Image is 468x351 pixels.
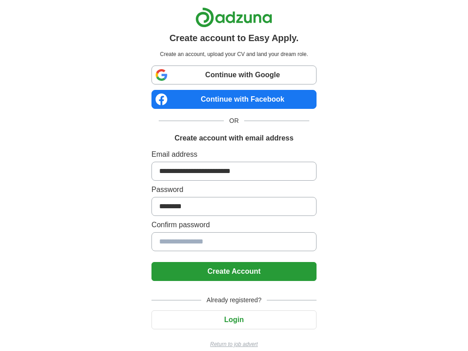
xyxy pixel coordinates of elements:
p: Create an account, upload your CV and land your dream role. [153,50,315,58]
a: Login [151,316,317,323]
img: Adzuna logo [195,7,272,28]
a: Continue with Google [151,66,317,84]
span: Already registered? [201,295,267,305]
h1: Create account with email address [175,133,293,144]
span: OR [224,116,244,126]
label: Confirm password [151,220,317,230]
h1: Create account to Easy Apply. [170,31,299,45]
label: Password [151,184,317,195]
label: Email address [151,149,317,160]
a: Continue with Facebook [151,90,317,109]
button: Login [151,310,317,329]
a: Return to job advert [151,340,317,348]
button: Create Account [151,262,317,281]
